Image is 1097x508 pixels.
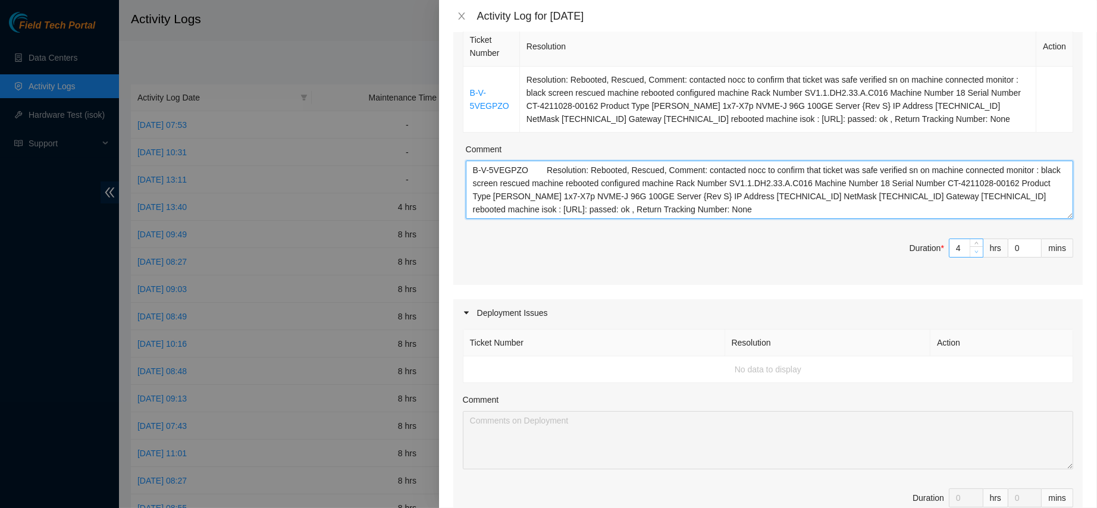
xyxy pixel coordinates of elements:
div: mins [1042,488,1073,507]
div: Deployment Issues [453,299,1083,327]
div: Activity Log for [DATE] [477,10,1083,23]
div: hrs [983,488,1008,507]
div: mins [1042,239,1073,258]
div: hrs [983,239,1008,258]
textarea: Comment [466,161,1073,219]
span: down [973,248,980,255]
span: up [973,240,980,247]
td: Resolution: Rebooted, Rescued, Comment: contacted nocc to confirm that ticket was safe verified s... [520,67,1036,133]
th: Ticket Number [463,27,520,67]
th: Resolution [520,27,1036,67]
textarea: Comment [463,411,1073,469]
th: Ticket Number [463,330,725,356]
span: Decrease Value [970,246,983,257]
a: B-V-5VEGPZO [470,88,509,111]
th: Action [930,330,1073,356]
span: close [457,11,466,21]
span: Increase Value [970,239,983,246]
label: Comment [466,143,502,156]
div: Duration [913,491,944,504]
th: Action [1036,27,1073,67]
td: No data to display [463,356,1073,383]
button: Close [453,11,470,22]
label: Comment [463,393,499,406]
div: Duration [910,242,944,255]
span: caret-right [463,309,470,316]
th: Resolution [725,330,931,356]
